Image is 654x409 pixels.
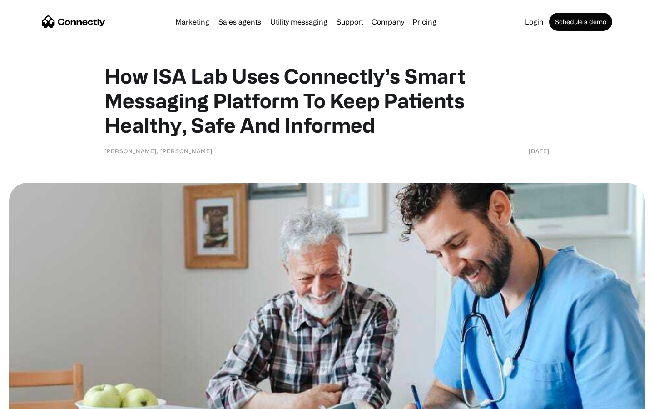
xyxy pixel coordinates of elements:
[18,393,54,406] ul: Language list
[9,393,54,406] aside: Language selected: English
[521,18,547,25] a: Login
[333,18,367,25] a: Support
[372,15,404,28] div: Company
[172,18,213,25] a: Marketing
[549,13,612,31] a: Schedule a demo
[267,18,331,25] a: Utility messaging
[104,146,213,155] div: [PERSON_NAME], [PERSON_NAME]
[409,18,440,25] a: Pricing
[215,18,265,25] a: Sales agents
[529,146,550,155] div: [DATE]
[104,64,550,137] h1: How ISA Lab Uses Connectly’s Smart Messaging Platform To Keep Patients Healthy, Safe And Informed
